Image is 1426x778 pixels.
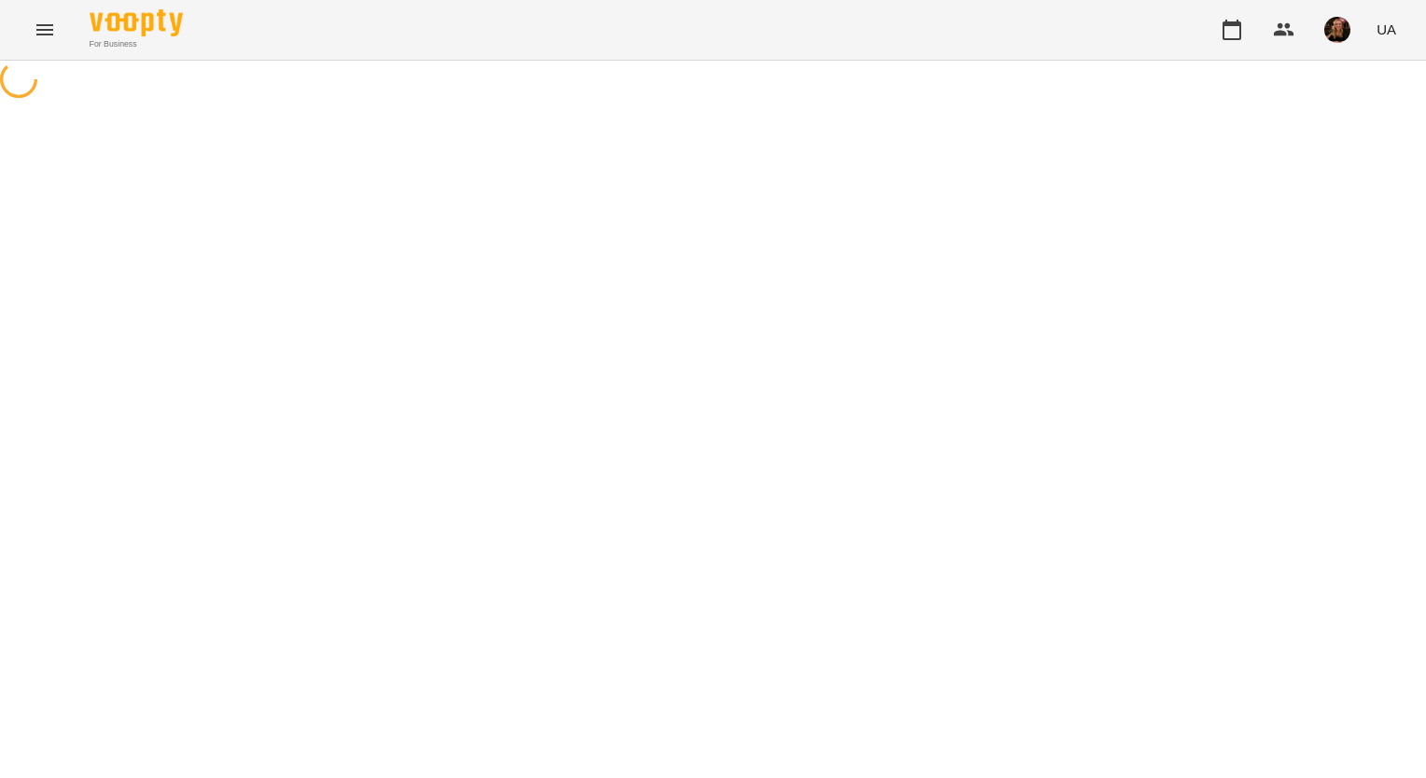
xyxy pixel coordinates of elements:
button: Menu [22,7,67,52]
img: Voopty Logo [90,9,183,36]
button: UA [1369,12,1404,47]
img: 019b2ef03b19e642901f9fba5a5c5a68.jpg [1324,17,1350,43]
span: UA [1377,20,1396,39]
span: For Business [90,38,183,50]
